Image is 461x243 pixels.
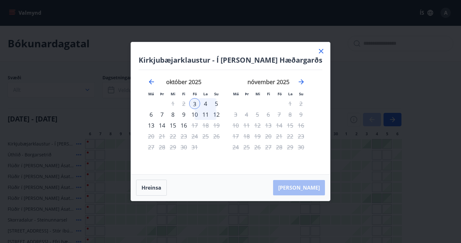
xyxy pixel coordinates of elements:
[178,109,189,120] td: Choose fimmtudagur, 9. október 2025 as your check-out date. It’s available.
[139,70,314,167] div: Calendar
[295,120,306,131] td: Not available. sunnudagur, 16. nóvember 2025
[230,109,241,120] td: Not available. mánudagur, 3. nóvember 2025
[252,120,263,131] td: Not available. miðvikudagur, 12. nóvember 2025
[230,120,241,131] td: Not available. mánudagur, 10. nóvember 2025
[295,142,306,153] td: Not available. sunnudagur, 30. nóvember 2025
[146,142,157,153] td: Not available. mánudagur, 27. október 2025
[178,98,189,109] td: Not available. fimmtudagur, 2. október 2025
[189,131,200,142] td: Not available. föstudagur, 24. október 2025
[274,120,285,131] td: Not available. föstudagur, 14. nóvember 2025
[189,109,200,120] div: 10
[285,98,295,109] td: Not available. laugardagur, 1. nóvember 2025
[171,91,175,96] small: Mi
[182,91,185,96] small: Fi
[295,98,306,109] td: Not available. sunnudagur, 2. nóvember 2025
[148,78,155,86] div: Move backward to switch to the previous month.
[285,120,295,131] td: Not available. laugardagur, 15. nóvember 2025
[241,120,252,131] td: Not available. þriðjudagur, 11. nóvember 2025
[230,142,241,153] td: Not available. mánudagur, 24. nóvember 2025
[245,91,249,96] small: Þr
[274,131,285,142] td: Not available. föstudagur, 21. nóvember 2025
[288,91,293,96] small: La
[139,55,322,65] h4: Kirkjubæjarklaustur - Í [PERSON_NAME] Hæðargarðs
[200,131,211,142] td: Not available. laugardagur, 25. október 2025
[167,98,178,109] td: Not available. miðvikudagur, 1. október 2025
[189,131,200,142] div: Aðeins útritun í boði
[211,109,222,120] div: 12
[241,142,252,153] td: Not available. þriðjudagur, 25. nóvember 2025
[167,120,178,131] td: Choose miðvikudagur, 15. október 2025 as your check-out date. It’s available.
[157,142,167,153] td: Not available. þriðjudagur, 28. október 2025
[193,91,197,96] small: Fö
[189,98,200,109] div: 3
[203,91,208,96] small: La
[295,131,306,142] td: Not available. sunnudagur, 23. nóvember 2025
[285,109,295,120] td: Not available. laugardagur, 8. nóvember 2025
[267,91,270,96] small: Fi
[255,91,260,96] small: Mi
[230,131,241,142] td: Not available. mánudagur, 17. nóvember 2025
[157,109,167,120] td: Choose þriðjudagur, 7. október 2025 as your check-out date. It’s available.
[285,131,295,142] td: Not available. laugardagur, 22. nóvember 2025
[146,131,157,142] td: Not available. mánudagur, 20. október 2025
[297,78,305,86] div: Move forward to switch to the next month.
[263,131,274,142] td: Not available. fimmtudagur, 20. nóvember 2025
[178,109,189,120] div: 9
[178,120,189,131] div: Aðeins útritun í boði
[211,109,222,120] td: Choose sunnudagur, 12. október 2025 as your check-out date. It’s available.
[200,98,211,109] td: Choose laugardagur, 4. október 2025 as your check-out date. It’s available.
[252,142,263,153] td: Not available. miðvikudagur, 26. nóvember 2025
[263,142,274,153] td: Not available. fimmtudagur, 27. nóvember 2025
[146,120,157,131] td: Choose mánudagur, 13. október 2025 as your check-out date. It’s available.
[211,98,222,109] div: 5
[167,109,178,120] td: Choose miðvikudagur, 8. október 2025 as your check-out date. It’s available.
[200,109,211,120] td: Choose laugardagur, 11. október 2025 as your check-out date. It’s available.
[241,131,252,142] td: Not available. þriðjudagur, 18. nóvember 2025
[157,120,167,131] div: 14
[146,109,157,120] td: Choose mánudagur, 6. október 2025 as your check-out date. It’s available.
[157,131,167,142] td: Not available. þriðjudagur, 21. október 2025
[160,91,164,96] small: Þr
[189,142,200,153] td: Not available. föstudagur, 31. október 2025
[157,120,167,131] td: Choose þriðjudagur, 14. október 2025 as your check-out date. It’s available.
[200,120,211,131] td: Not available. laugardagur, 18. október 2025
[211,120,222,131] td: Not available. sunnudagur, 19. október 2025
[178,120,189,131] td: Choose fimmtudagur, 16. október 2025 as your check-out date. It’s available.
[167,109,178,120] div: 8
[200,109,211,120] div: 11
[252,109,263,120] td: Not available. miðvikudagur, 5. nóvember 2025
[136,180,167,196] button: Hreinsa
[167,142,178,153] td: Not available. miðvikudagur, 29. október 2025
[252,131,263,142] td: Not available. miðvikudagur, 19. nóvember 2025
[247,78,289,86] strong: nóvember 2025
[189,120,200,131] td: Not available. föstudagur, 17. október 2025
[274,109,285,120] td: Not available. föstudagur, 7. nóvember 2025
[157,109,167,120] div: 7
[167,120,178,131] div: 15
[178,142,189,153] td: Not available. fimmtudagur, 30. október 2025
[263,120,274,131] td: Not available. fimmtudagur, 13. nóvember 2025
[285,142,295,153] td: Not available. laugardagur, 29. nóvember 2025
[263,109,274,120] td: Not available. fimmtudagur, 6. nóvember 2025
[167,131,178,142] td: Not available. miðvikudagur, 22. október 2025
[146,120,157,131] div: 13
[146,109,157,120] div: 6
[278,91,282,96] small: Fö
[200,98,211,109] div: 4
[148,91,154,96] small: Má
[178,131,189,142] td: Not available. fimmtudagur, 23. október 2025
[211,98,222,109] td: Choose sunnudagur, 5. október 2025 as your check-out date. It’s available.
[233,91,239,96] small: Má
[295,109,306,120] td: Not available. sunnudagur, 9. nóvember 2025
[211,131,222,142] td: Not available. sunnudagur, 26. október 2025
[274,142,285,153] td: Not available. föstudagur, 28. nóvember 2025
[189,98,200,109] td: Selected as start date. föstudagur, 3. október 2025
[189,109,200,120] td: Choose föstudagur, 10. október 2025 as your check-out date. It’s available.
[214,91,219,96] small: Su
[299,91,303,96] small: Su
[166,78,201,86] strong: október 2025
[241,109,252,120] td: Not available. þriðjudagur, 4. nóvember 2025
